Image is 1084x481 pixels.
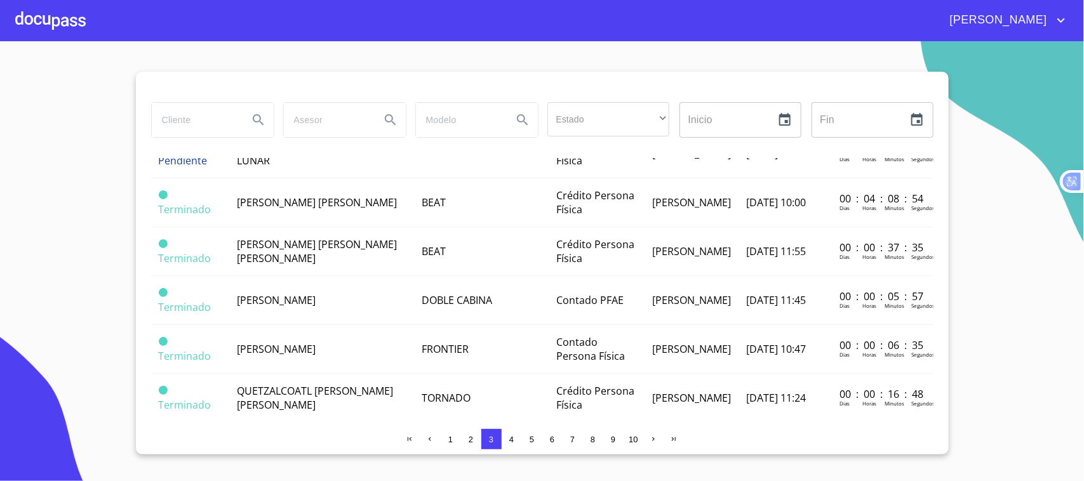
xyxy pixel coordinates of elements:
[840,289,925,303] p: 00 : 00 : 05 : 57
[840,338,925,352] p: 00 : 00 : 06 : 35
[862,302,876,309] p: Horas
[653,342,732,356] span: [PERSON_NAME]
[570,435,575,444] span: 7
[237,293,316,307] span: [PERSON_NAME]
[747,195,806,209] span: [DATE] 10:00
[422,342,469,356] span: FRONTIER
[885,400,904,407] p: Minutos
[862,400,876,407] p: Horas
[237,237,397,265] span: [PERSON_NAME] [PERSON_NAME] [PERSON_NAME]
[911,400,935,407] p: Segundos
[547,102,669,136] div: ​
[653,244,732,258] span: [PERSON_NAME]
[747,293,806,307] span: [DATE] 11:45
[840,253,850,260] p: Dias
[159,154,208,168] span: Pendiente
[422,244,446,258] span: BEAT
[481,429,502,449] button: 3
[885,253,904,260] p: Minutos
[840,192,925,206] p: 00 : 04 : 08 : 54
[603,429,624,449] button: 9
[885,204,904,211] p: Minutos
[911,253,935,260] p: Segundos
[159,386,168,395] span: Terminado
[159,300,211,314] span: Terminado
[840,387,925,401] p: 00 : 00 : 16 : 48
[159,398,211,412] span: Terminado
[940,10,1069,30] button: account of current user
[375,105,406,135] button: Search
[840,351,850,358] p: Dias
[911,302,935,309] p: Segundos
[885,302,904,309] p: Minutos
[448,435,453,444] span: 1
[862,351,876,358] p: Horas
[747,342,806,356] span: [DATE] 10:47
[152,103,238,137] input: search
[416,103,502,137] input: search
[556,188,634,216] span: Crédito Persona Física
[542,429,563,449] button: 6
[653,195,732,209] span: [PERSON_NAME]
[550,435,554,444] span: 6
[159,288,168,297] span: Terminado
[862,155,876,162] p: Horas
[653,391,732,405] span: [PERSON_NAME]
[461,429,481,449] button: 2
[489,435,493,444] span: 3
[885,155,904,162] p: Minutos
[885,351,904,358] p: Minutos
[556,384,634,412] span: Crédito Persona Física
[624,429,644,449] button: 10
[422,293,492,307] span: DOBLE CABINA
[840,240,925,254] p: 00 : 00 : 37 : 35
[159,349,211,363] span: Terminado
[911,204,935,211] p: Segundos
[911,351,935,358] p: Segundos
[556,237,634,265] span: Crédito Persona Física
[530,435,534,444] span: 5
[159,190,168,199] span: Terminado
[502,429,522,449] button: 4
[469,435,473,444] span: 2
[284,103,370,137] input: search
[556,335,625,363] span: Contado Persona Física
[747,391,806,405] span: [DATE] 11:24
[911,155,935,162] p: Segundos
[629,435,638,444] span: 10
[583,429,603,449] button: 8
[840,302,850,309] p: Dias
[556,293,624,307] span: Contado PFAE
[862,253,876,260] p: Horas
[422,195,446,209] span: BEAT
[159,239,168,248] span: Terminado
[237,384,393,412] span: QUETZALCOATL [PERSON_NAME] [PERSON_NAME]
[237,342,316,356] span: [PERSON_NAME]
[563,429,583,449] button: 7
[522,429,542,449] button: 5
[840,400,850,407] p: Dias
[940,10,1054,30] span: [PERSON_NAME]
[159,202,211,216] span: Terminado
[422,391,471,405] span: TORNADO
[441,429,461,449] button: 1
[653,293,732,307] span: [PERSON_NAME]
[507,105,538,135] button: Search
[611,435,615,444] span: 9
[862,204,876,211] p: Horas
[840,204,850,211] p: Dias
[243,105,274,135] button: Search
[159,251,211,265] span: Terminado
[509,435,514,444] span: 4
[747,244,806,258] span: [DATE] 11:55
[237,195,397,209] span: [PERSON_NAME] [PERSON_NAME]
[840,155,850,162] p: Dias
[591,435,595,444] span: 8
[159,337,168,346] span: Terminado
